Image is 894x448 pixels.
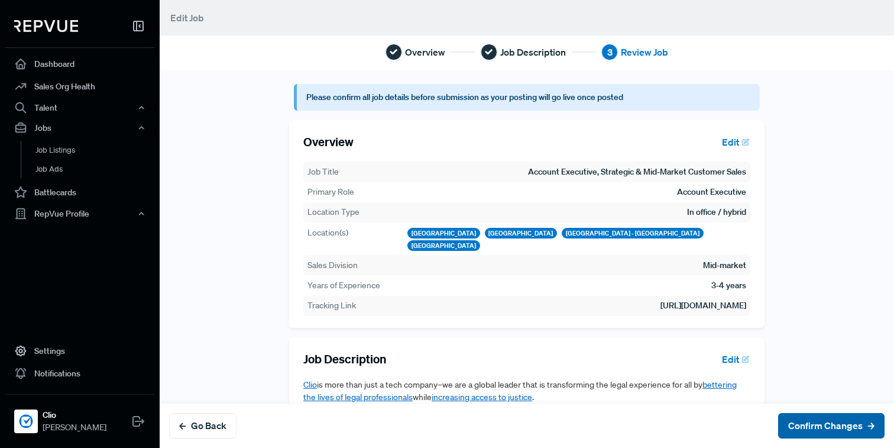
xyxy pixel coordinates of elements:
img: Clio [17,412,35,431]
span: [PERSON_NAME] [43,421,106,434]
th: Primary Role [307,185,417,199]
a: Job Ads [21,160,171,179]
a: ClioClio[PERSON_NAME] [5,394,155,439]
td: In office / hybrid [686,205,747,219]
td: Mid-market [702,259,747,272]
a: Dashboard [5,53,155,75]
button: Go Back [169,413,237,439]
td: Account Executive, Strategic & Mid-Market Customer Sales [527,165,747,179]
a: bettering the lives of legal professionals [303,379,737,402]
span: . [532,392,534,402]
h5: Job Description [303,352,386,366]
div: [GEOGRAPHIC_DATA] - [GEOGRAPHIC_DATA] [562,228,704,238]
span: is more than just a tech company–we are a global leader that is transforming the legal experience... [317,379,702,390]
th: Tracking Link [307,299,417,312]
th: Job Title [307,165,417,179]
article: Please confirm all job details before submission as your posting will go live once posted [294,84,760,111]
button: Talent [5,98,155,118]
a: Sales Org Health [5,75,155,98]
div: [GEOGRAPHIC_DATA] [407,228,480,238]
td: [URL][DOMAIN_NAME] [417,299,747,312]
a: Battlecards [5,181,155,204]
a: Clio [303,379,317,390]
button: Edit [717,349,750,369]
button: Jobs [5,118,155,138]
span: while [413,392,432,402]
th: Sales Division [307,259,417,272]
th: Years of Experience [307,279,417,292]
a: Job Listings [21,141,171,160]
a: Settings [5,340,155,362]
span: Edit Job [170,12,204,24]
span: Overview [405,45,445,59]
div: 3 [601,44,618,60]
td: 3-4 years [711,279,747,292]
span: Job Description [500,45,566,59]
h5: Overview [303,135,354,149]
th: Location Type [307,205,417,219]
a: Notifications [5,362,155,385]
button: RepVue Profile [5,204,155,224]
span: Review Job [621,45,668,59]
div: [GEOGRAPHIC_DATA] [485,228,558,238]
th: Location(s) [307,226,407,252]
strong: Clio [43,409,106,421]
button: Edit [717,132,750,152]
td: Account Executive [676,185,747,199]
img: RepVue [14,20,78,32]
a: increasing access to justice [432,392,532,402]
button: Confirm Changes [778,413,885,439]
div: [GEOGRAPHIC_DATA] [407,240,480,251]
